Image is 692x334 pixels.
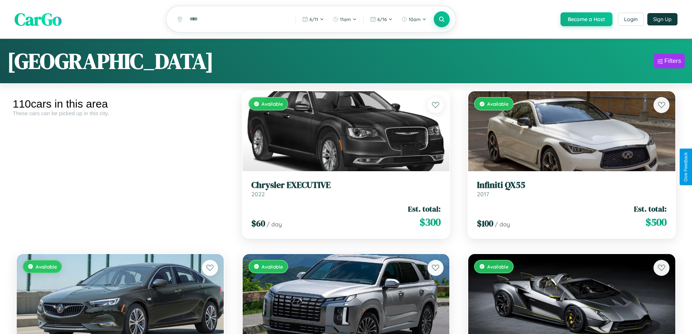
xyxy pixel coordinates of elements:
a: Infiniti QX552017 [477,180,667,198]
span: Available [262,263,283,270]
span: 6 / 11 [309,16,318,22]
div: Filters [664,57,681,65]
span: Available [487,263,509,270]
span: Est. total: [408,204,441,214]
button: 10am [398,13,430,25]
a: Chrysler EXECUTIVE2022 [251,180,441,198]
span: $ 100 [477,217,493,229]
h1: [GEOGRAPHIC_DATA] [7,46,214,76]
span: $ 500 [646,215,667,229]
span: / day [495,221,510,228]
button: Login [618,13,644,26]
button: Become a Host [561,12,612,26]
span: Available [487,101,509,107]
span: 2022 [251,190,265,198]
div: 110 cars in this area [13,98,228,110]
span: 11am [340,16,351,22]
h3: Infiniti QX55 [477,180,667,190]
span: $ 300 [420,215,441,229]
button: Sign Up [647,13,677,25]
h3: Chrysler EXECUTIVE [251,180,441,190]
button: 11am [329,13,360,25]
div: These cars can be picked up in this city. [13,110,228,116]
span: 2017 [477,190,489,198]
span: CarGo [15,7,62,31]
button: Filters [654,54,685,68]
span: 10am [409,16,421,22]
button: 6/16 [367,13,396,25]
span: Est. total: [634,204,667,214]
span: $ 60 [251,217,265,229]
div: Give Feedback [683,152,688,182]
span: 6 / 16 [377,16,387,22]
span: / day [267,221,282,228]
span: Available [262,101,283,107]
button: 6/11 [299,13,328,25]
span: Available [36,263,57,270]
